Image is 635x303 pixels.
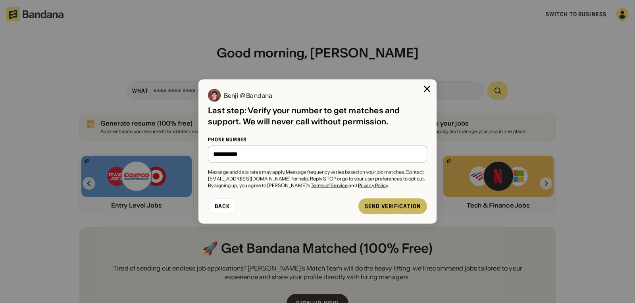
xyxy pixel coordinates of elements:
div: Send verification [365,204,421,209]
img: Benji @ Bandana [208,89,221,101]
div: Message and data rates may apply. Message frequency varies based on your job matches. Contact [EM... [208,169,427,189]
div: Last step: Verify your number to get matches and support. We will never call without permission. [208,105,427,127]
div: Phone number [208,136,427,143]
a: Privacy Policy [358,182,388,188]
div: Back [215,204,230,209]
a: Terms of Service [311,182,348,188]
div: Benji @ Bandana [224,92,272,98]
